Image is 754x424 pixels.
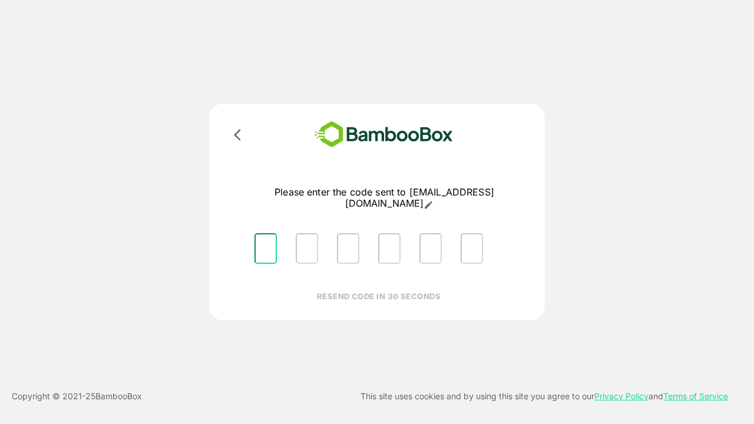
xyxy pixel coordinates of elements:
p: Copyright © 2021- 25 BambooBox [12,389,142,403]
a: Privacy Policy [594,391,649,401]
p: Please enter the code sent to [EMAIL_ADDRESS][DOMAIN_NAME] [245,187,524,210]
img: bamboobox [297,118,470,151]
p: This site uses cookies and by using this site you agree to our and [361,389,728,403]
input: Please enter OTP character 3 [337,233,359,264]
a: Terms of Service [663,391,728,401]
input: Please enter OTP character 4 [378,233,401,264]
input: Please enter OTP character 6 [461,233,483,264]
input: Please enter OTP character 2 [296,233,318,264]
input: Please enter OTP character 5 [419,233,442,264]
input: Please enter OTP character 1 [254,233,277,264]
